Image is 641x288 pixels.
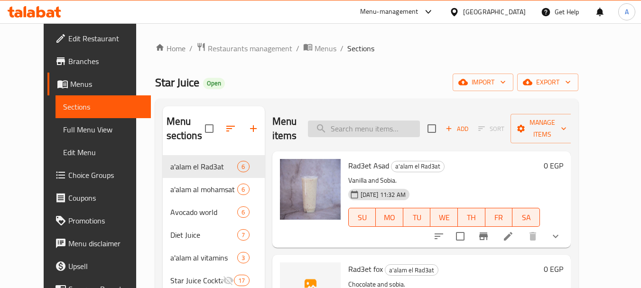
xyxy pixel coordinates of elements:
button: Add [442,121,472,136]
button: import [453,74,513,91]
span: Sort sections [219,117,242,140]
span: 17 [234,276,249,285]
span: TU [407,211,427,224]
span: Edit Restaurant [68,33,143,44]
a: Edit menu item [502,231,514,242]
span: SA [516,211,536,224]
a: Edit Restaurant [47,27,151,50]
span: Menus [70,78,143,90]
button: Manage items [511,114,574,143]
button: sort-choices [427,225,450,248]
h6: 0 EGP [544,159,563,172]
a: Full Menu View [56,118,151,141]
a: Edit Menu [56,141,151,164]
div: a'alam al vitamins [170,252,238,263]
div: Avocado world6 [163,201,265,223]
span: Add [444,123,470,134]
span: FR [489,211,509,224]
div: items [237,229,249,241]
nav: breadcrumb [155,42,578,55]
div: items [237,161,249,172]
a: Choice Groups [47,164,151,186]
span: import [460,76,506,88]
span: 6 [238,185,249,194]
span: Add item [442,121,472,136]
span: TH [462,211,482,224]
span: Star Juice [155,72,199,93]
button: TH [458,208,485,227]
input: search [308,121,420,137]
span: Coupons [68,192,143,204]
button: delete [521,225,544,248]
a: Menu disclaimer [47,232,151,255]
span: a'alam el Rad3at [170,161,238,172]
div: Diet Juice7 [163,223,265,246]
a: Home [155,43,186,54]
span: Upsell [68,260,143,272]
span: 3 [238,253,249,262]
span: Menus [315,43,336,54]
span: Open [203,79,225,87]
a: Coupons [47,186,151,209]
span: [DATE] 11:32 AM [357,190,409,199]
span: Select section first [472,121,511,136]
svg: Inactive section [223,275,234,286]
span: 6 [238,162,249,171]
span: A [625,7,629,17]
span: SU [353,211,372,224]
svg: Show Choices [550,231,561,242]
li: / [296,43,299,54]
a: Menus [47,73,151,95]
span: a'alam al mohamsat [170,184,238,195]
div: a'alam el Rad3at6 [163,155,265,178]
span: Edit Menu [63,147,143,158]
button: WE [430,208,458,227]
button: Add section [242,117,265,140]
span: a'alam el Rad3at [385,265,438,276]
div: a'alam al mohamsat6 [163,178,265,201]
span: Avocado world [170,206,238,218]
span: Rad3et Asad [348,158,389,173]
span: Diet Juice [170,229,238,241]
span: Branches [68,56,143,67]
div: a'alam el Rad3at [385,264,438,276]
a: Branches [47,50,151,73]
span: 6 [238,208,249,217]
div: Open [203,78,225,89]
a: Upsell [47,255,151,278]
span: Manage items [518,117,567,140]
div: items [234,275,249,286]
span: Select section [422,119,442,139]
span: Select to update [450,226,470,246]
button: Branch-specific-item [472,225,495,248]
span: a'alam el Rad3at [391,161,444,172]
span: Full Menu View [63,124,143,135]
a: Menus [303,42,336,55]
span: Star Juice Cocktails [170,275,223,286]
button: TU [403,208,431,227]
a: Sections [56,95,151,118]
a: Restaurants management [196,42,292,55]
p: Vanilla and Sobia. [348,175,540,186]
li: / [189,43,193,54]
h2: Menu items [272,114,297,143]
img: Rad3et Asad [280,159,341,220]
h6: 0 EGP [544,262,563,276]
h2: Menu sections [167,114,205,143]
a: Promotions [47,209,151,232]
span: Rad3et fox [348,262,383,276]
div: [GEOGRAPHIC_DATA] [463,7,526,17]
div: items [237,184,249,195]
button: MO [376,208,403,227]
span: Sections [347,43,374,54]
div: a'alam al vitamins3 [163,246,265,269]
li: / [340,43,344,54]
span: Sections [63,101,143,112]
button: SU [348,208,376,227]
